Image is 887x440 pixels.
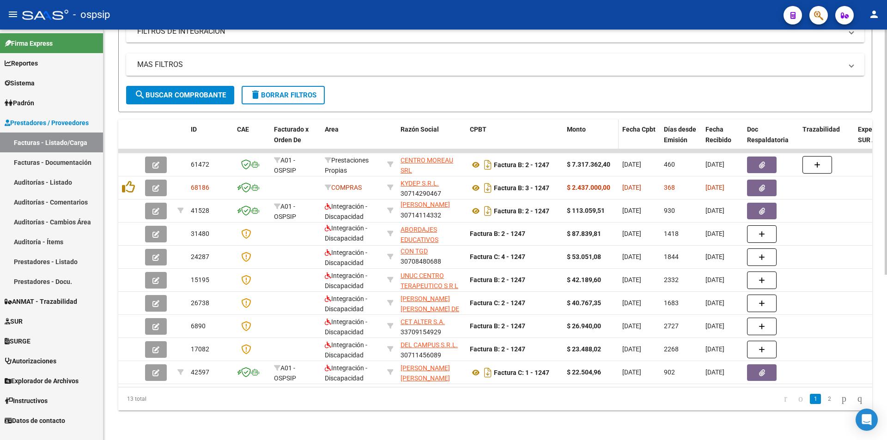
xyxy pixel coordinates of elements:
[401,295,463,324] span: [PERSON_NAME] [PERSON_NAME] DE [GEOGRAPHIC_DATA]
[664,161,675,168] span: 460
[470,253,525,260] strong: Factura C: 4 - 1247
[664,322,679,330] span: 2727
[401,126,439,133] span: Razón Social
[325,157,369,175] span: Prestaciones Propias
[137,60,842,70] mat-panel-title: MAS FILTROS
[191,368,209,376] span: 42597
[274,157,296,175] span: A01 - OSPSIP
[567,161,610,168] strong: $ 7.317.362,40
[401,271,462,290] div: 30707146911
[325,203,367,221] span: Integración - Discapacidad
[664,207,675,214] span: 930
[622,126,656,133] span: Fecha Cpbt
[237,126,249,133] span: CAE
[126,20,864,42] mat-expansion-panel-header: FILTROS DE INTEGRACION
[799,120,854,160] datatable-header-cell: Trazabilidad
[780,394,791,404] a: go to first page
[325,224,367,242] span: Integración - Discapacidad
[118,387,267,410] div: 13 total
[622,368,641,376] span: [DATE]
[401,364,450,382] span: [PERSON_NAME] [PERSON_NAME]
[5,118,89,128] span: Prestadores / Proveedores
[822,391,836,407] li: page 2
[664,276,679,283] span: 2332
[794,394,807,404] a: go to previous page
[567,207,605,214] strong: $ 113.059,51
[470,345,525,353] strong: Factura B: 2 - 1247
[664,184,675,191] span: 368
[705,230,724,237] span: [DATE]
[325,295,367,313] span: Integración - Discapacidad
[705,299,724,307] span: [DATE]
[242,86,325,104] button: Borrar Filtros
[191,345,209,353] span: 17082
[494,184,549,192] strong: Factura B: 3 - 1247
[401,224,462,244] div: 30715874136
[73,5,110,25] span: - ospsip
[567,126,586,133] span: Monto
[664,126,696,144] span: Días desde Emisión
[567,184,610,191] strong: $ 2.437.000,00
[664,345,679,353] span: 2268
[401,247,462,267] div: 30708480688
[567,230,601,237] strong: $ 87.839,81
[5,58,38,68] span: Reportes
[325,364,367,382] span: Integración - Discapacidad
[567,322,601,330] strong: $ 26.940,00
[619,120,660,160] datatable-header-cell: Fecha Cpbt
[660,120,702,160] datatable-header-cell: Días desde Emisión
[401,155,462,175] div: 30710354991
[869,9,880,20] mat-icon: person
[401,363,462,382] div: 27313173815
[567,276,601,283] strong: $ 42.189,60
[802,126,840,133] span: Trazabilidad
[705,368,724,376] span: [DATE]
[494,369,549,376] strong: Factura C: 1 - 1247
[191,322,206,330] span: 6890
[187,120,233,160] datatable-header-cell: ID
[808,391,822,407] li: page 1
[233,120,270,160] datatable-header-cell: CAE
[705,161,724,168] span: [DATE]
[482,157,494,172] i: Descargar documento
[191,230,209,237] span: 31480
[401,272,458,290] span: UNUC CENTRO TERAPEUTICO S R L
[664,230,679,237] span: 1418
[567,345,601,353] strong: $ 23.488,02
[664,299,679,307] span: 1683
[743,120,799,160] datatable-header-cell: Doc Respaldatoria
[126,54,864,76] mat-expansion-panel-header: MAS FILTROS
[191,126,197,133] span: ID
[191,253,209,260] span: 24287
[134,91,226,99] span: Buscar Comprobante
[563,120,619,160] datatable-header-cell: Monto
[470,276,525,283] strong: Factura B: 2 - 1247
[250,91,316,99] span: Borrar Filtros
[5,78,35,88] span: Sistema
[401,317,462,336] div: 33709154929
[664,368,675,376] span: 902
[401,341,458,349] span: DEL CAMPUS S.R.L.
[7,9,18,20] mat-icon: menu
[567,253,601,260] strong: $ 53.051,08
[274,126,309,144] span: Facturado x Orden De
[705,322,724,330] span: [DATE]
[191,161,209,168] span: 61472
[325,249,367,267] span: Integración - Discapacidad
[705,184,724,191] span: [DATE]
[270,120,321,160] datatable-header-cell: Facturado x Orden De
[622,184,641,191] span: [DATE]
[824,394,835,404] a: 2
[401,157,453,175] span: CENTRO MOREAU SRL
[401,201,462,221] div: 30714114332
[250,89,261,100] mat-icon: delete
[466,120,563,160] datatable-header-cell: CPBT
[482,181,494,195] i: Descargar documento
[622,345,641,353] span: [DATE]
[622,299,641,307] span: [DATE]
[191,276,209,283] span: 15195
[470,299,525,307] strong: Factura C: 2 - 1247
[325,126,339,133] span: Area
[191,184,209,191] span: 68186
[401,294,462,313] div: 27165443360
